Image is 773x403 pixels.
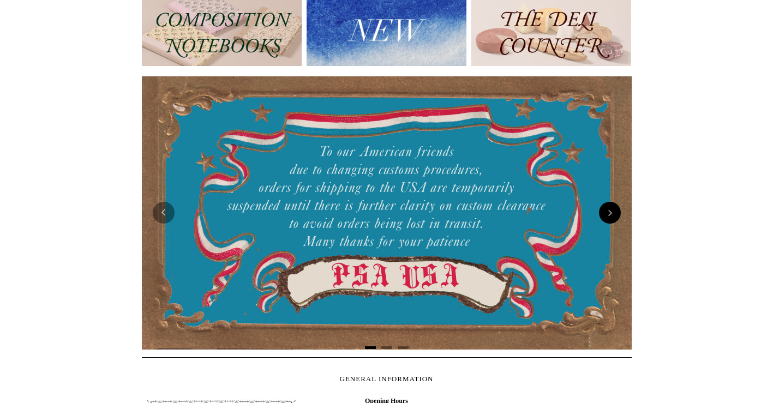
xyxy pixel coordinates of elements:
[142,76,632,349] img: USA PSA .jpg__PID:33428022-6587-48b7-8b57-d7eefc91f15a
[599,202,621,224] button: Next
[340,375,434,383] span: GENERAL INFORMATION
[365,346,376,349] button: Page 1
[398,346,409,349] button: Page 3
[381,346,392,349] button: Page 2
[153,202,175,224] button: Previous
